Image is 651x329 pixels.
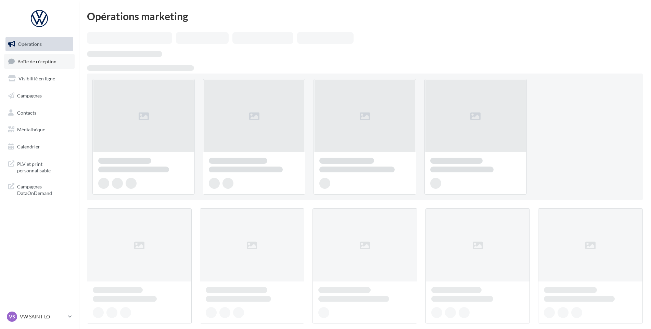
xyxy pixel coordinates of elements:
a: Boîte de réception [4,54,75,69]
p: VW SAINT-LO [20,313,65,320]
span: Boîte de réception [17,58,56,64]
span: Visibilité en ligne [18,76,55,81]
div: Opérations marketing [87,11,643,21]
a: Campagnes DataOnDemand [4,179,75,199]
a: Contacts [4,106,75,120]
a: Opérations [4,37,75,51]
a: Calendrier [4,140,75,154]
a: Médiathèque [4,122,75,137]
span: Opérations [18,41,42,47]
span: Contacts [17,109,36,115]
span: Campagnes [17,93,42,98]
span: Médiathèque [17,127,45,132]
span: Calendrier [17,144,40,149]
a: VS VW SAINT-LO [5,310,73,323]
span: PLV et print personnalisable [17,159,71,174]
a: Visibilité en ligne [4,71,75,86]
span: VS [9,313,15,320]
a: PLV et print personnalisable [4,157,75,177]
a: Campagnes [4,89,75,103]
span: Campagnes DataOnDemand [17,182,71,197]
